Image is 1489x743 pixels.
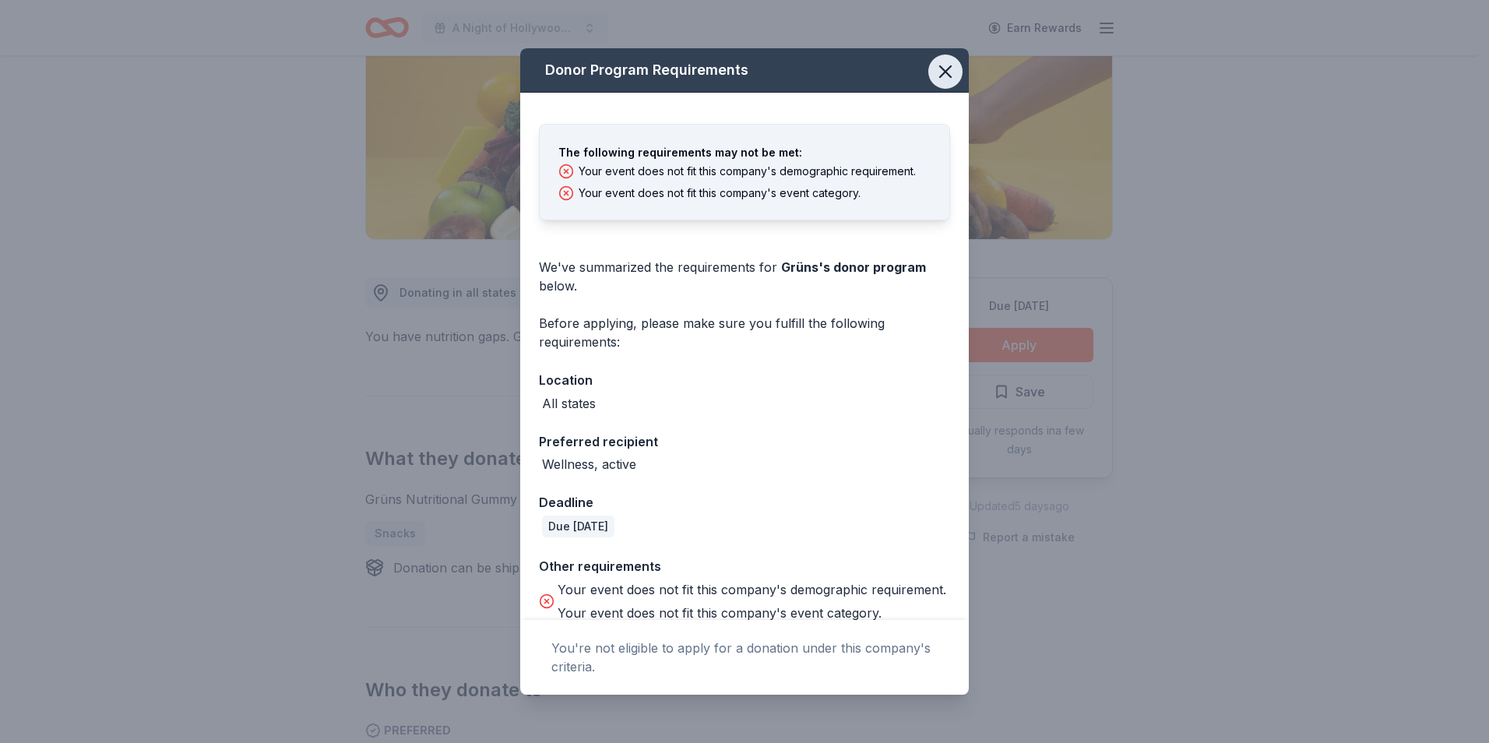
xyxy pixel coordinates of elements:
[542,455,636,474] div: Wellness, active
[539,370,950,390] div: Location
[539,258,950,295] div: We've summarized the requirements for below.
[579,164,916,178] div: Your event does not fit this company's demographic requirement.
[539,556,950,576] div: Other requirements
[520,48,969,93] div: Donor Program Requirements
[558,604,946,622] div: Your event does not fit this company's event category.
[542,516,614,537] div: Due [DATE]
[539,492,950,512] div: Deadline
[551,639,938,676] div: You're not eligible to apply for a donation under this company's criteria.
[558,580,946,599] div: Your event does not fit this company's demographic requirement.
[579,186,861,200] div: Your event does not fit this company's event category.
[542,394,596,413] div: All states
[539,314,950,351] div: Before applying, please make sure you fulfill the following requirements:
[781,259,926,275] span: Grüns 's donor program
[558,143,931,162] div: The following requirements may not be met:
[539,431,950,452] div: Preferred recipient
